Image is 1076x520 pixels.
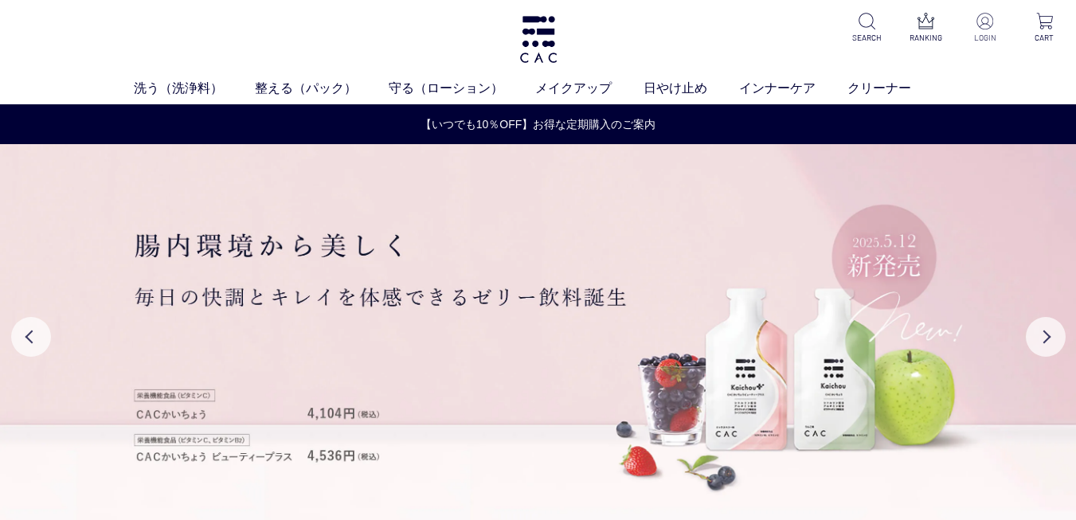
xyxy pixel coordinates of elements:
[535,79,644,98] a: メイクアップ
[255,79,389,98] a: 整える（パック）
[389,79,535,98] a: 守る（ローション）
[907,32,945,44] p: RANKING
[847,79,943,98] a: クリーナー
[1026,317,1066,357] button: Next
[11,317,51,357] button: Previous
[1,116,1075,133] a: 【いつでも10％OFF】お得な定期購入のご案内
[1025,32,1063,44] p: CART
[966,13,1004,44] a: LOGIN
[644,79,739,98] a: 日やけ止め
[1025,13,1063,44] a: CART
[739,79,847,98] a: インナーケア
[848,32,886,44] p: SEARCH
[518,16,559,63] img: logo
[848,13,886,44] a: SEARCH
[134,79,255,98] a: 洗う（洗浄料）
[966,32,1004,44] p: LOGIN
[907,13,945,44] a: RANKING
